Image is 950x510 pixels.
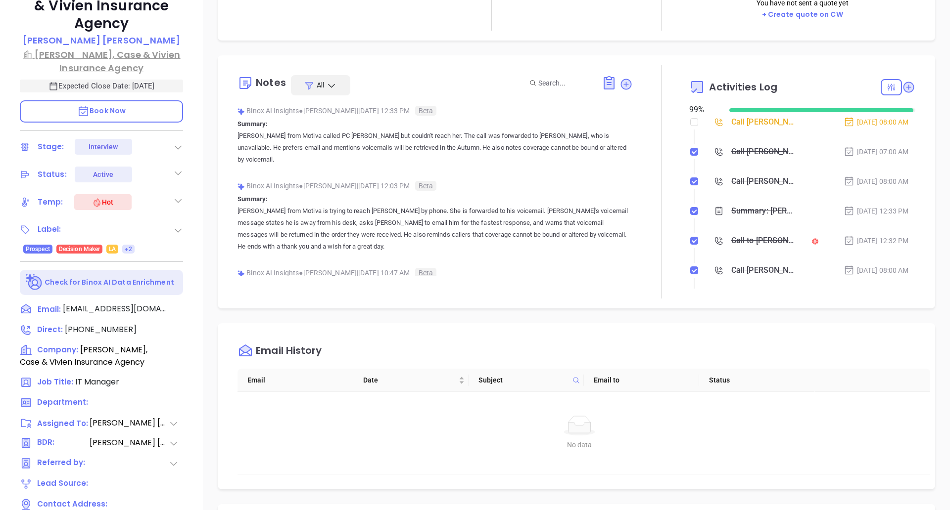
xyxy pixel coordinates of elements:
input: Search... [538,78,591,88]
span: Decision Maker [59,244,100,255]
span: [PERSON_NAME], Case & Vivien Insurance Agency [20,344,147,368]
span: Referred by: [37,457,89,469]
span: Department: [37,397,88,407]
span: [PHONE_NUMBER] [65,324,137,335]
button: + Create quote on CW [759,9,846,20]
span: BDR: [37,437,89,449]
span: Beta [415,106,436,116]
th: Status [699,369,814,392]
p: [PERSON_NAME] from Motiva is trying to reach [PERSON_NAME] by phone. She is forwarded to his voic... [237,205,633,253]
span: Date [363,375,457,385]
span: LA [109,244,116,255]
div: Summary: [PERSON_NAME] from Motiva called PC [PERSON_NAME] but couldn't reach her. The call was f... [731,204,797,218]
span: IT Manager [75,376,119,387]
div: Hot [92,196,113,208]
span: Beta [415,181,436,191]
img: svg%3e [237,183,245,190]
span: Company: [37,344,78,355]
span: All [317,80,324,90]
div: Binox AI Insights [PERSON_NAME] | [DATE] 12:33 PM [237,103,633,118]
span: [PERSON_NAME] [PERSON_NAME] [90,437,169,449]
div: Email History [256,345,322,359]
p: [PERSON_NAME] from Motiva called PC [PERSON_NAME] but couldn't reach her. The call was forwarded ... [237,130,633,166]
span: [EMAIL_ADDRESS][DOMAIN_NAME] [63,303,167,315]
div: 99 % [689,104,717,116]
div: Stage: [38,139,64,154]
th: Date [353,369,469,392]
span: [PERSON_NAME] [PERSON_NAME] [90,417,169,429]
div: [DATE] 08:00 AM [844,265,909,276]
span: Lead Source: [37,478,88,488]
a: + Create quote on CW [762,9,843,19]
th: Email to [584,369,699,392]
span: Book Now [77,106,126,116]
div: [DATE] 08:00 AM [844,176,909,187]
div: No data [249,439,909,450]
p: Check for Binox AI Data Enrichment [45,277,174,288]
span: +2 [125,244,132,255]
span: Contact Address: [37,499,107,509]
span: Direct : [37,324,63,335]
div: Call [PERSON_NAME] to follow up - [PERSON_NAME] [731,115,797,129]
p: Expected Close Date: [DATE] [20,80,183,92]
span: Activities Log [709,82,777,92]
div: Interview [89,139,118,155]
p: [PERSON_NAME] [PERSON_NAME] [23,34,181,47]
a: [PERSON_NAME] [PERSON_NAME] [23,34,181,48]
div: Call [PERSON_NAME] to follow up [731,174,797,189]
span: Beta [415,268,436,278]
div: [DATE] 12:32 PM [844,235,909,246]
div: Temp: [38,195,63,210]
a: [PERSON_NAME], Case & Vivien Insurance Agency [20,48,183,75]
span: Prospect [26,244,50,255]
div: Label: [38,222,61,237]
div: Call [PERSON_NAME] to follow up [731,263,797,278]
div: [DATE] 12:33 PM [844,206,909,216]
b: Summary: [237,195,268,203]
div: Call [PERSON_NAME] to follow up - [PERSON_NAME] [731,144,797,159]
span: Assigned To: [37,418,89,429]
b: Summary: [237,120,268,127]
div: Call to [PERSON_NAME] [731,233,797,248]
div: Binox AI Insights [PERSON_NAME] | [DATE] 10:47 AM [237,265,633,280]
div: Notes [256,78,286,87]
div: Status: [38,167,67,182]
span: ● [299,269,303,277]
img: svg%3e [237,270,245,277]
span: ● [299,182,303,190]
span: Email: [38,303,61,316]
img: svg%3e [237,108,245,115]
span: Subject [478,375,569,385]
span: ● [299,107,303,115]
div: Active [93,167,113,182]
span: Job Title: [37,377,73,387]
div: Binox AI Insights [PERSON_NAME] | [DATE] 12:03 PM [237,178,633,193]
th: Email [237,369,353,392]
div: [DATE] 07:00 AM [844,146,909,157]
img: Ai-Enrich-DaqCidB-.svg [26,274,43,291]
div: [DATE] 08:00 AM [844,117,909,127]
